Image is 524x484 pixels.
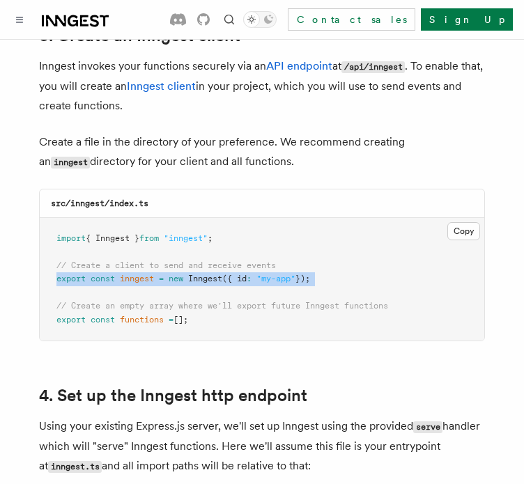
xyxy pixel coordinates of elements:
code: serve [413,421,442,433]
span: export [56,315,86,325]
span: "inngest" [164,233,208,243]
span: inngest [120,274,154,283]
span: // Create a client to send and receive events [56,260,276,270]
span: const [91,274,115,283]
code: inngest [51,157,90,169]
span: new [169,274,183,283]
span: const [91,315,115,325]
p: Create a file in the directory of your preference. We recommend creating an directory for your cl... [39,132,485,172]
code: src/inngest/index.ts [51,198,148,208]
code: inngest.ts [48,461,102,473]
span: Inngest [188,274,222,283]
button: Toggle navigation [11,11,28,28]
span: []; [174,315,188,325]
a: Inngest client [127,79,196,93]
span: export [56,274,86,283]
span: // Create an empty array where we'll export future Inngest functions [56,301,388,311]
a: 4. Set up the Inngest http endpoint [39,386,307,405]
code: /api/inngest [341,61,405,73]
span: functions [120,315,164,325]
a: Contact sales [288,8,415,31]
span: }); [295,274,310,283]
span: ({ id [222,274,247,283]
span: = [169,315,174,325]
span: { Inngest } [86,233,139,243]
button: Toggle dark mode [243,11,277,28]
span: from [139,233,159,243]
span: import [56,233,86,243]
button: Find something... [221,11,238,28]
p: Inngest invokes your functions securely via an at . To enable that, you will create an in your pr... [39,56,485,116]
span: ; [208,233,213,243]
span: = [159,274,164,283]
span: "my-app" [256,274,295,283]
button: Copy [447,222,480,240]
p: Using your existing Express.js server, we'll set up Inngest using the provided handler which will... [39,416,485,476]
a: API endpoint [266,59,332,72]
a: Sign Up [421,8,513,31]
span: : [247,274,252,283]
